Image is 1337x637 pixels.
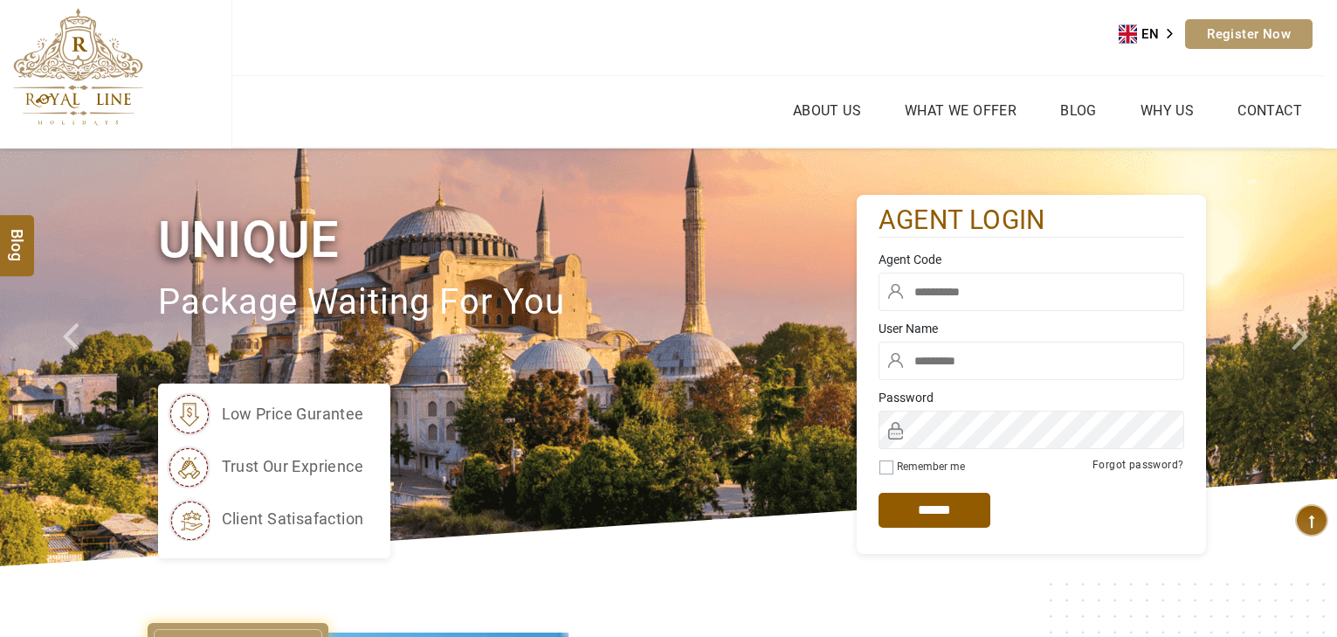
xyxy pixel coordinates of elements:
[879,389,1184,406] label: Password
[40,149,107,566] a: Check next prev
[158,207,857,273] h1: Unique
[1270,149,1337,566] a: Check next image
[1136,98,1198,123] a: Why Us
[1092,459,1183,471] a: Forgot password?
[789,98,865,123] a: About Us
[6,229,29,244] span: Blog
[13,8,143,126] img: The Royal Line Holidays
[158,273,857,332] p: package waiting for you
[1056,98,1101,123] a: Blog
[1185,19,1313,49] a: Register Now
[879,251,1184,268] label: Agent Code
[167,445,364,488] li: trust our exprience
[1233,98,1306,123] a: Contact
[879,204,1184,238] h2: agent login
[1119,21,1185,47] div: Language
[167,392,364,436] li: low price gurantee
[167,497,364,541] li: client satisafaction
[1119,21,1185,47] aside: Language selected: English
[897,460,965,473] label: Remember me
[900,98,1021,123] a: What we Offer
[879,320,1184,337] label: User Name
[1119,21,1185,47] a: EN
